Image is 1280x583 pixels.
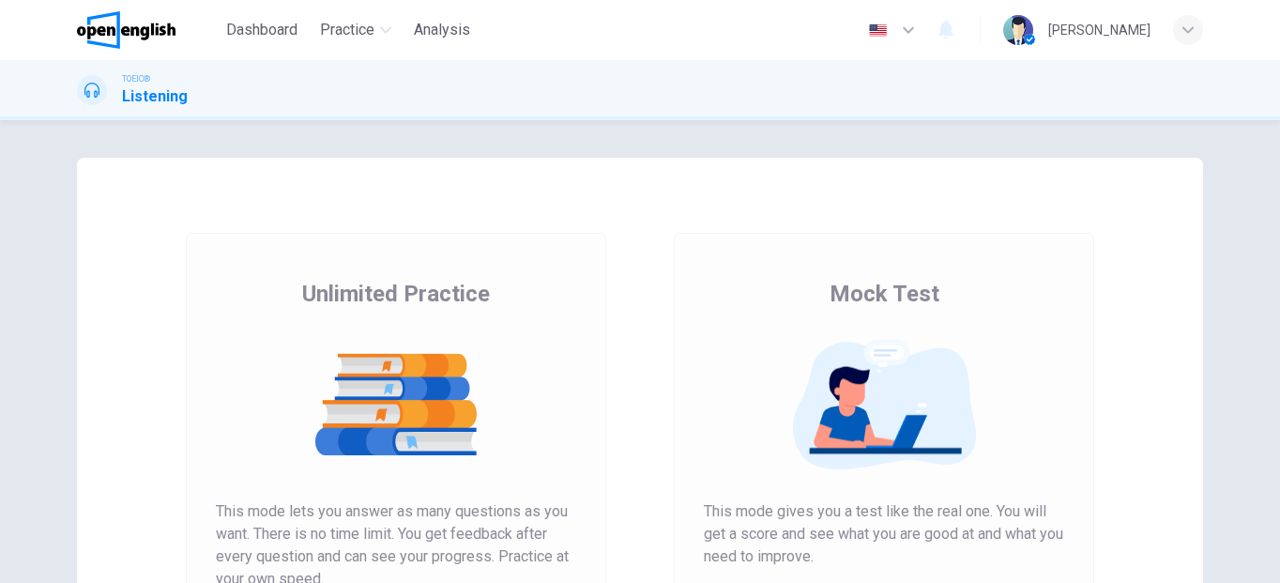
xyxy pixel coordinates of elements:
[406,13,478,47] button: Analysis
[312,13,399,47] button: Practice
[704,500,1064,568] span: This mode gives you a test like the real one. You will get a score and see what you are good at a...
[866,23,890,38] img: en
[122,72,150,85] span: TOEIC®
[302,279,490,309] span: Unlimited Practice
[320,19,374,41] span: Practice
[414,19,470,41] span: Analysis
[219,13,305,47] button: Dashboard
[77,11,219,49] a: OpenEnglish logo
[77,11,175,49] img: OpenEnglish logo
[1048,19,1150,41] div: [PERSON_NAME]
[830,279,939,309] span: Mock Test
[226,19,297,41] span: Dashboard
[1003,15,1033,45] img: Profile picture
[122,85,188,108] h1: Listening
